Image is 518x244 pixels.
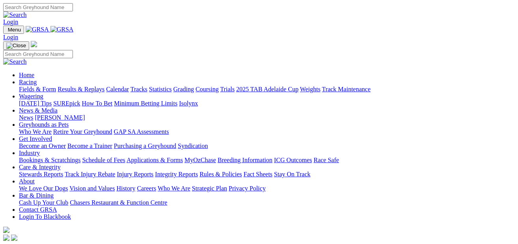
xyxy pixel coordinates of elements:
[3,235,9,241] img: facebook.svg
[31,41,37,47] img: logo-grsa-white.png
[117,171,153,177] a: Injury Reports
[106,86,129,92] a: Calendar
[229,185,266,192] a: Privacy Policy
[19,171,63,177] a: Stewards Reports
[244,171,272,177] a: Fact Sheets
[50,26,74,33] img: GRSA
[19,121,69,128] a: Greyhounds as Pets
[19,100,52,107] a: [DATE] Tips
[19,135,52,142] a: Get Involved
[3,18,18,25] a: Login
[19,86,515,93] div: Racing
[19,164,61,170] a: Care & Integrity
[322,86,371,92] a: Track Maintenance
[184,157,216,163] a: MyOzChase
[67,142,112,149] a: Become a Trainer
[127,157,183,163] a: Applications & Forms
[26,26,49,33] img: GRSA
[3,11,27,18] img: Search
[155,171,198,177] a: Integrity Reports
[8,27,21,33] span: Menu
[3,34,18,41] a: Login
[19,192,54,199] a: Bar & Dining
[19,157,515,164] div: Industry
[236,86,298,92] a: 2025 TAB Adelaide Cup
[130,86,147,92] a: Tracks
[19,157,80,163] a: Bookings & Scratchings
[19,199,68,206] a: Cash Up Your Club
[3,227,9,233] img: logo-grsa-white.png
[192,185,227,192] a: Strategic Plan
[137,185,156,192] a: Careers
[82,100,113,107] a: How To Bet
[19,199,515,206] div: Bar & Dining
[196,86,219,92] a: Coursing
[35,114,85,121] a: [PERSON_NAME]
[11,235,17,241] img: twitter.svg
[19,171,515,178] div: Care & Integrity
[116,185,135,192] a: History
[199,171,242,177] a: Rules & Policies
[3,50,73,58] input: Search
[19,100,515,107] div: Wagering
[149,86,172,92] a: Statistics
[53,128,112,135] a: Retire Your Greyhound
[300,86,320,92] a: Weights
[114,100,177,107] a: Minimum Betting Limits
[178,142,208,149] a: Syndication
[3,58,27,65] img: Search
[173,86,194,92] a: Grading
[19,213,71,220] a: Login To Blackbook
[19,185,68,192] a: We Love Our Dogs
[70,199,167,206] a: Chasers Restaurant & Function Centre
[19,150,40,156] a: Industry
[19,185,515,192] div: About
[19,128,52,135] a: Who We Are
[19,206,57,213] a: Contact GRSA
[19,72,34,78] a: Home
[19,93,43,100] a: Wagering
[158,185,190,192] a: Who We Are
[19,107,58,114] a: News & Media
[82,157,125,163] a: Schedule of Fees
[19,128,515,135] div: Greyhounds as Pets
[19,142,515,150] div: Get Involved
[220,86,235,92] a: Trials
[218,157,272,163] a: Breeding Information
[179,100,198,107] a: Isolynx
[313,157,339,163] a: Race Safe
[3,41,29,50] button: Toggle navigation
[53,100,80,107] a: SUREpick
[19,114,33,121] a: News
[19,114,515,121] div: News & Media
[19,86,56,92] a: Fields & Form
[3,3,73,11] input: Search
[58,86,104,92] a: Results & Replays
[19,178,35,185] a: About
[274,157,312,163] a: ICG Outcomes
[19,79,37,85] a: Racing
[6,43,26,49] img: Close
[19,142,66,149] a: Become an Owner
[114,142,176,149] a: Purchasing a Greyhound
[65,171,115,177] a: Track Injury Rebate
[3,26,24,34] button: Toggle navigation
[69,185,115,192] a: Vision and Values
[274,171,310,177] a: Stay On Track
[114,128,169,135] a: GAP SA Assessments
